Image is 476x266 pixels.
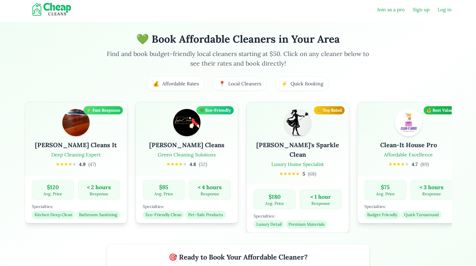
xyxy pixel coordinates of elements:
[228,80,261,87] span: Local Cleaners
[281,80,288,88] span: ⚡
[107,49,370,68] p: Find and book budget-friendly local cleaners starting at $50. Click on any cleaner below to see t...
[80,191,116,197] div: Response
[271,161,323,168] p: Luxury Home Specialist
[157,151,215,158] p: Green Cleaning Solutions
[401,211,441,219] span: Quick Turnaround
[302,170,305,177] span: 5
[191,183,227,191] div: < 4 hours
[149,140,224,150] h3: [PERSON_NAME] Cleans
[62,109,89,136] img: Sam Cleans It
[145,183,181,191] div: $ 95
[438,6,452,13] a: Log in
[302,201,338,206] div: Response
[145,191,181,197] div: Avg. Price
[256,193,292,201] div: $ 180
[253,140,341,159] h3: [PERSON_NAME]'s Sparkle Clean
[302,193,338,201] div: < 1 hour
[31,204,119,209] div: Specialties:
[51,151,100,158] p: Deep Cleaning Expert
[219,80,226,88] span: 📍
[25,33,452,45] h2: 💚 Book Affordable Cleaners in Your Area
[285,220,327,228] span: Premium Materials
[364,204,452,209] div: Specialties:
[25,3,82,16] img: Cheap Cleans Florida
[420,161,428,168] span: ( 89 )
[423,106,455,114] div: 💰 Best Value
[35,140,116,150] h3: [PERSON_NAME] Cleans It
[172,109,200,136] img: Taylor Cleans
[253,213,341,219] div: Specialties:
[196,106,233,114] div: 🌿 Eco-Friendly
[253,220,284,228] span: Luxury Detail
[83,106,122,114] div: ⚡ Fast Response
[79,161,85,168] span: 4.9
[411,161,417,168] span: 4.7
[162,80,199,87] span: Affordable Rates
[185,211,225,219] span: Pet-Safe Products
[367,191,403,197] div: Avg. Price
[413,183,449,191] div: < 3 hours
[283,109,311,136] img: Sally's Sparkle Clean
[80,183,116,191] div: < 2 hours
[364,211,399,219] span: Budget Friendly
[191,191,227,197] div: Response
[413,6,429,13] a: Sign up
[256,201,292,206] div: Avg. Price
[367,183,403,191] div: $ 75
[291,80,323,87] span: Quick Booking
[34,191,70,197] div: Avg. Price
[34,183,70,191] div: $ 120
[394,109,422,136] img: Clean-It House Pro
[313,106,344,114] div: 👑 Top Rated
[76,211,119,219] span: Bathroom Sanitizing
[413,191,449,197] div: Response
[142,204,230,209] div: Specialties:
[189,161,196,168] span: 4.8
[377,6,404,13] a: Join as a pro
[88,161,95,168] span: ( 47 )
[115,252,361,262] h3: 🎯 Ready to Book Your Affordable Cleaner?
[142,211,183,219] span: Eco-Friendly Clean
[384,151,433,158] p: Affordable Excellence
[307,170,316,177] span: ( 68 )
[31,211,74,219] span: Kitchen Deep Clean
[198,161,207,168] span: ( 32 )
[379,140,436,150] h3: Clean-It House Pro
[153,80,159,88] span: 💰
